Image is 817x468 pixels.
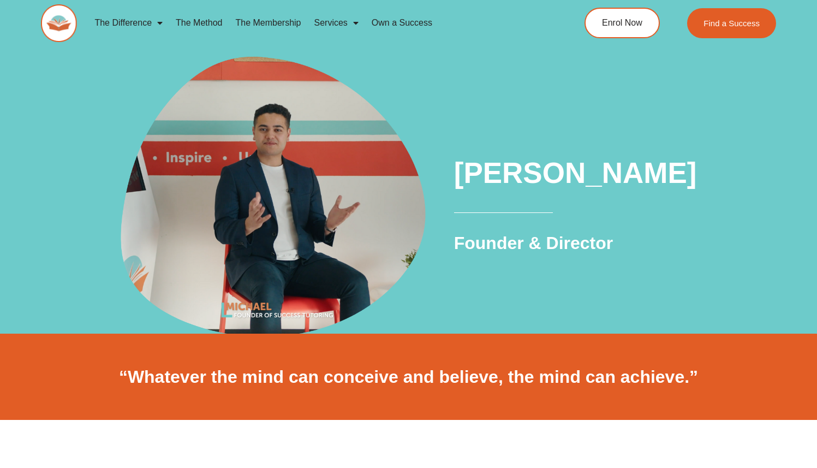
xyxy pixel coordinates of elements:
img: Michael Black - Founder of Success Tutoring [110,36,436,362]
a: Find a Success [688,8,777,38]
a: Own a Success [365,10,439,35]
a: The Difference [88,10,169,35]
h2: Founder & Director [454,232,714,255]
span: Enrol Now [602,19,642,27]
a: Services [308,10,365,35]
span: Find a Success [704,19,760,27]
a: Enrol Now [585,8,660,38]
h2: “Whatever the mind can conceive and believe, the mind can achieve.” [103,366,714,389]
a: The Membership [229,10,307,35]
nav: Menu [88,10,542,35]
h1: [PERSON_NAME] [454,153,714,193]
a: The Method [169,10,229,35]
